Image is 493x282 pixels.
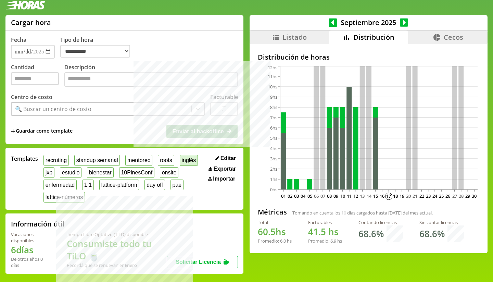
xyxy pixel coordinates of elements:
[360,193,365,199] text: 13
[400,193,404,199] text: 19
[281,193,286,199] text: 01
[439,193,444,199] text: 25
[353,33,394,42] span: Distribución
[67,237,167,262] h1: Consumiste todo tu TiLO 🍵
[11,72,59,85] input: Cantidad
[213,166,236,172] span: Exportar
[320,193,325,199] text: 07
[60,36,136,59] label: Tipo de hora
[288,193,292,199] text: 02
[330,238,336,244] span: 6.9
[67,231,167,237] div: Tiempo Libre Optativo (TiLO) disponible
[125,155,152,165] button: mentoreo
[220,155,236,161] span: Editar
[340,193,345,199] text: 10
[210,93,238,101] label: Facturable
[258,225,292,238] h1: hs
[270,135,277,141] tspan: 5hs
[327,193,332,199] text: 08
[270,145,277,151] tspan: 4hs
[341,210,346,216] span: 10
[167,256,238,268] button: Solicitar Licencia
[180,155,198,165] button: inglés
[11,63,64,88] label: Cantidad
[432,193,438,199] text: 24
[11,93,52,101] label: Centro de costo
[426,193,431,199] text: 23
[307,193,312,199] text: 05
[314,193,319,199] text: 06
[43,155,69,165] button: recruting
[459,193,464,199] text: 28
[119,167,154,178] button: 10PinesConf
[144,180,165,190] button: day off
[64,63,238,88] label: Descripción
[11,36,26,44] label: Fecha
[268,73,277,79] tspan: 11hs
[268,84,277,90] tspan: 10hs
[270,156,277,162] tspan: 3hs
[206,165,238,172] button: Exportar
[158,155,174,165] button: roots
[11,256,50,268] div: De otros años: 0 días
[366,193,371,199] text: 14
[472,193,477,199] text: 30
[413,193,417,199] text: 21
[301,193,306,199] text: 04
[353,193,358,199] text: 12
[292,210,433,216] span: Tomando en cuenta los días cargados hasta [DATE] del mes actual.
[270,176,277,182] tspan: 1hs
[373,193,378,199] text: 15
[333,193,338,199] text: 09
[82,180,94,190] button: 1:1
[160,167,178,178] button: onsite
[386,193,391,199] text: 17
[258,52,479,62] h2: Distribución de horas
[11,18,51,27] h1: Cargar hora
[11,127,15,135] span: +
[337,18,400,27] span: Septiembre 2025
[43,192,85,203] button: lattice-números
[308,219,342,225] div: Facturables
[64,72,238,87] textarea: Descripción
[60,45,130,58] select: Tipo de hora
[419,219,464,225] div: Sin contar licencias
[74,155,120,165] button: standup semanal
[270,125,277,131] tspan: 6hs
[270,166,277,172] tspan: 2hs
[270,114,277,121] tspan: 7hs
[15,105,91,113] div: 🔍 Buscar un centro de costo
[268,64,277,71] tspan: 12hs
[452,193,457,199] text: 27
[43,180,77,190] button: enfermedad
[280,238,286,244] span: 6.0
[11,231,50,244] div: Vacaciones disponibles
[445,193,450,199] text: 26
[358,228,384,240] h1: 68.6 %
[176,259,221,265] span: Solicitar Licencia
[87,167,113,178] button: bienestar
[213,176,235,182] span: Importar
[308,225,326,238] span: 41.5
[282,33,307,42] span: Listado
[270,94,277,100] tspan: 9hs
[11,244,50,256] h1: 6 días
[43,167,54,178] button: jxp
[393,193,397,199] text: 18
[465,193,470,199] text: 29
[60,167,81,178] button: estudio
[270,186,277,193] tspan: 0hs
[11,219,65,229] h2: Información útil
[419,228,445,240] h1: 68.6 %
[258,225,276,238] span: 60.5
[444,33,463,42] span: Cecos
[270,104,277,110] tspan: 8hs
[11,155,38,162] span: Templates
[419,193,424,199] text: 22
[358,219,403,225] div: Contando licencias
[406,193,411,199] text: 20
[258,238,292,244] div: Promedio: hs
[99,180,139,190] button: lattice-platform
[213,155,238,162] button: Editar
[258,219,292,225] div: Total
